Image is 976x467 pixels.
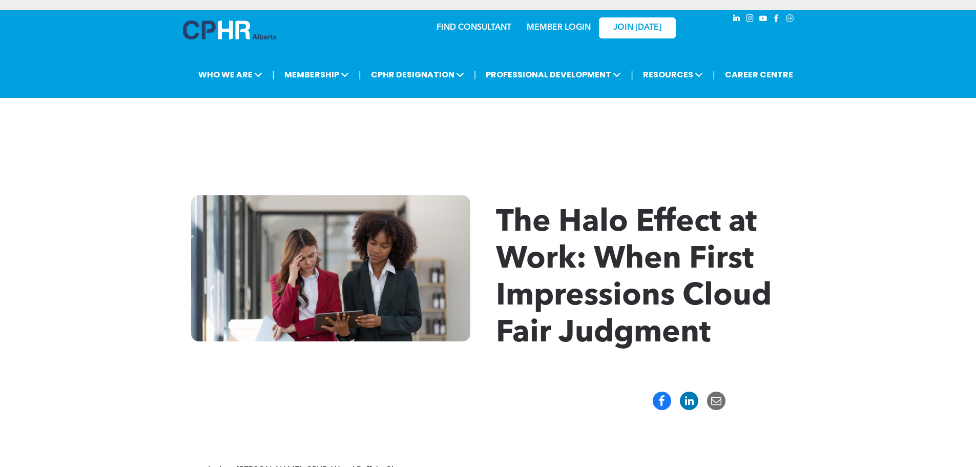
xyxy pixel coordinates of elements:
[613,23,661,33] span: JOIN [DATE]
[195,65,265,84] span: WHO WE ARE
[496,208,772,349] span: The Halo Effect at Work: When First Impressions Cloud Fair Judgment
[183,21,276,39] img: A blue and white logo for cp alberta
[631,64,633,85] li: |
[474,64,476,85] li: |
[281,65,352,84] span: MEMBERSHIP
[368,65,467,84] span: CPHR DESIGNATION
[784,13,796,27] a: Social network
[713,64,715,85] li: |
[722,65,796,84] a: CAREER CENTRE
[359,64,361,85] li: |
[527,24,591,32] a: MEMBER LOGIN
[272,64,275,85] li: |
[744,13,756,27] a: instagram
[758,13,769,27] a: youtube
[771,13,782,27] a: facebook
[640,65,706,84] span: RESOURCES
[599,17,676,38] a: JOIN [DATE]
[731,13,742,27] a: linkedin
[437,24,511,32] a: FIND CONSULTANT
[483,65,624,84] span: PROFESSIONAL DEVELOPMENT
